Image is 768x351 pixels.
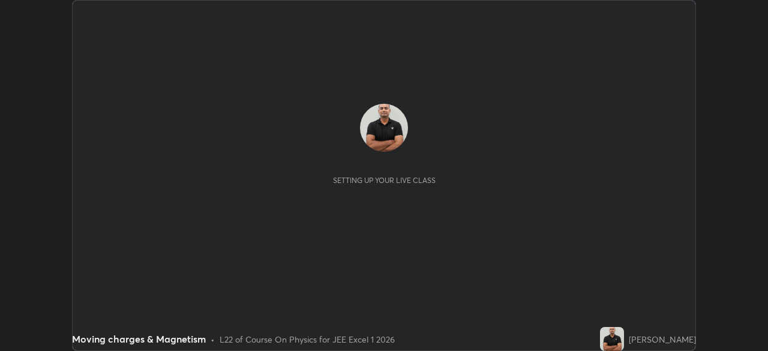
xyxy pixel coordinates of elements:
[600,327,624,351] img: a183ceb4c4e046f7af72081f627da574.jpg
[72,332,206,346] div: Moving charges & Magnetism
[211,333,215,346] div: •
[333,176,436,185] div: Setting up your live class
[220,333,395,346] div: L22 of Course On Physics for JEE Excel 1 2026
[360,104,408,152] img: a183ceb4c4e046f7af72081f627da574.jpg
[629,333,696,346] div: [PERSON_NAME]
